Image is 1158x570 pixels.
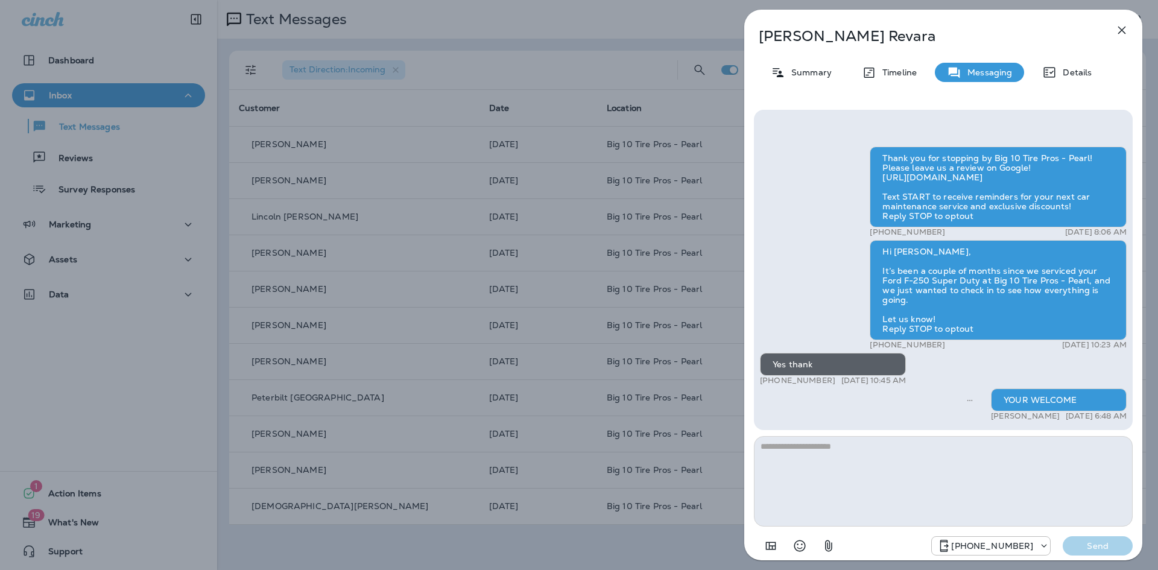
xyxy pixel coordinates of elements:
p: [PERSON_NAME] [991,411,1060,421]
p: Messaging [961,68,1012,77]
span: Sent [967,394,973,405]
p: Timeline [876,68,917,77]
div: Thank you for stopping by Big 10 Tire Pros - Pearl! Please leave us a review on Google! [URL][DOM... [870,147,1127,227]
p: [DATE] 10:23 AM [1062,340,1127,350]
div: Yes thank [760,353,906,376]
p: [PHONE_NUMBER] [870,340,945,350]
p: [DATE] 10:45 AM [841,376,906,385]
div: Hi [PERSON_NAME], It’s been a couple of months since we serviced your Ford F-250 Super Duty at Bi... [870,240,1127,340]
p: [PHONE_NUMBER] [870,227,945,237]
div: YOUR WELCOME [991,388,1127,411]
p: Details [1057,68,1092,77]
button: Select an emoji [788,534,812,558]
p: [PHONE_NUMBER] [760,376,835,385]
button: Add in a premade template [759,534,783,558]
p: Summary [785,68,832,77]
p: [PERSON_NAME] Revara [759,28,1088,45]
div: +1 (601) 647-4599 [932,539,1050,553]
p: [DATE] 8:06 AM [1065,227,1127,237]
p: [DATE] 6:48 AM [1066,411,1127,421]
p: [PHONE_NUMBER] [951,541,1033,551]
